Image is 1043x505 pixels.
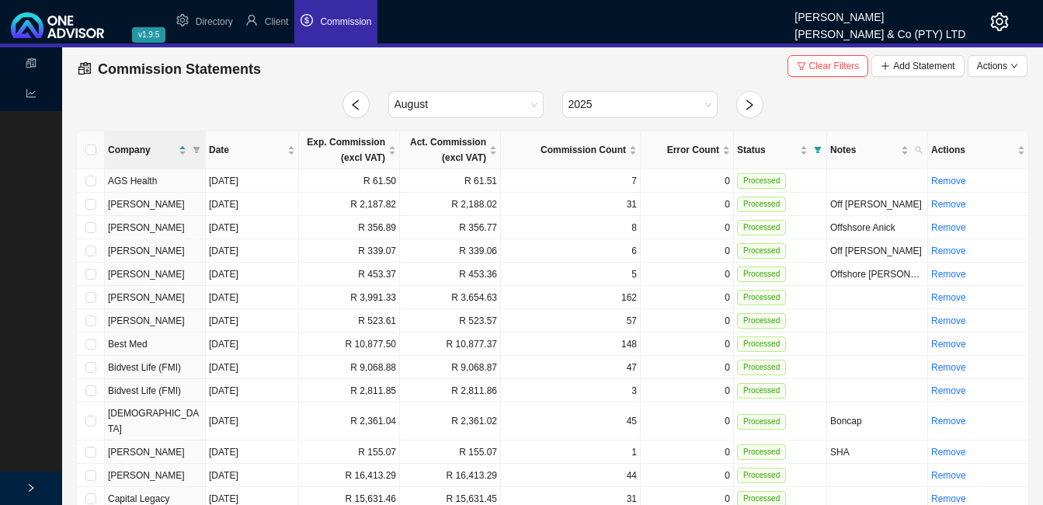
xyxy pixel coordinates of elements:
[176,14,189,26] span: setting
[206,441,299,464] td: [DATE]
[400,402,501,441] td: R 2,361.02
[977,58,1007,74] span: Actions
[641,169,734,193] td: 0
[743,99,756,111] span: right
[641,464,734,487] td: 0
[830,142,898,158] span: Notes
[737,290,786,305] span: Processed
[108,269,185,280] span: [PERSON_NAME]
[501,441,641,464] td: 1
[568,92,711,117] span: 2025
[299,309,400,333] td: R 523.61
[403,134,486,165] span: Act. Commission (excl VAT)
[931,292,966,303] a: Remove
[827,239,928,263] td: Off shore Clinton
[400,131,501,169] th: Act. Commission (excl VAT)
[206,286,299,309] td: [DATE]
[299,356,400,379] td: R 9,068.88
[395,92,537,117] span: August
[206,402,299,441] td: [DATE]
[108,176,157,186] span: AGS Health
[400,441,501,464] td: R 155.07
[501,356,641,379] td: 47
[501,286,641,309] td: 162
[931,176,966,186] a: Remove
[827,216,928,239] td: Offshsore Anick
[265,16,289,27] span: Client
[26,82,37,109] span: line-chart
[400,216,501,239] td: R 356.77
[787,55,869,77] button: Clear Filters
[641,239,734,263] td: 0
[814,146,822,154] span: filter
[931,142,1014,158] span: Actions
[737,336,786,352] span: Processed
[931,416,966,427] a: Remove
[108,222,185,233] span: [PERSON_NAME]
[737,243,786,259] span: Processed
[931,447,966,458] a: Remove
[827,402,928,441] td: Boncap
[245,14,258,26] span: user
[827,193,928,216] td: Off shore Dave
[827,441,928,464] td: SHA
[206,216,299,239] td: [DATE]
[400,379,501,402] td: R 2,811.86
[78,61,92,75] span: reconciliation
[931,339,966,350] a: Remove
[108,408,199,434] span: [DEMOGRAPHIC_DATA]
[501,239,641,263] td: 6
[301,14,313,26] span: dollar
[641,356,734,379] td: 0
[501,216,641,239] td: 8
[737,444,786,460] span: Processed
[108,339,148,350] span: Best Med
[968,55,1027,77] button: Actionsdown
[400,263,501,286] td: R 453.36
[931,199,966,210] a: Remove
[206,464,299,487] td: [DATE]
[189,139,203,161] span: filter
[827,263,928,286] td: Offshore Ashley
[108,246,185,256] span: [PERSON_NAME]
[737,266,786,282] span: Processed
[931,222,966,233] a: Remove
[206,309,299,333] td: [DATE]
[737,414,786,430] span: Processed
[26,483,36,493] span: right
[400,286,501,309] td: R 3,654.63
[400,309,501,333] td: R 523.57
[931,470,966,481] a: Remove
[641,286,734,309] td: 0
[108,493,169,504] span: Capital Legacy
[299,464,400,487] td: R 16,413.29
[871,55,964,77] button: Add Statement
[209,142,284,158] span: Date
[501,309,641,333] td: 57
[299,379,400,402] td: R 2,811.85
[299,441,400,464] td: R 155.07
[737,142,797,158] span: Status
[737,220,786,235] span: Processed
[501,379,641,402] td: 3
[193,146,200,154] span: filter
[827,131,928,169] th: Notes
[206,379,299,402] td: [DATE]
[644,142,719,158] span: Error Count
[931,385,966,396] a: Remove
[302,134,385,165] span: Exp. Commission (excl VAT)
[400,356,501,379] td: R 9,068.87
[931,493,966,504] a: Remove
[797,61,806,71] span: filter
[206,239,299,263] td: [DATE]
[928,131,1029,169] th: Actions
[299,216,400,239] td: R 356.89
[501,402,641,441] td: 45
[108,142,176,158] span: Company
[794,4,965,21] div: [PERSON_NAME]
[504,142,626,158] span: Commission Count
[881,61,890,71] span: plus
[98,61,261,77] span: Commission Statements
[206,333,299,356] td: [DATE]
[931,315,966,326] a: Remove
